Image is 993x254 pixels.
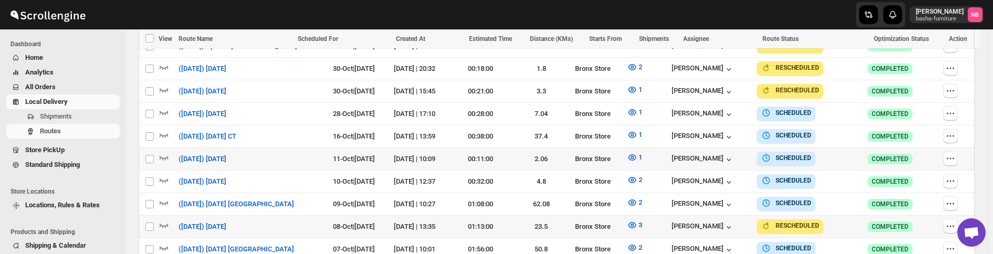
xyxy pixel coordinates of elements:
[179,176,226,187] span: ([DATE]) [DATE]
[179,86,226,97] span: ([DATE]) [DATE]
[333,87,375,95] span: 30-Oct | [DATE]
[761,198,811,208] button: SCHEDULED
[872,177,908,186] span: COMPLETED
[575,221,621,232] div: Bronx Store
[575,154,621,164] div: Bronx Store
[394,154,446,164] div: [DATE] | 10:09
[872,87,908,96] span: COMPLETED
[469,35,512,43] span: Estimated Time
[639,86,642,93] span: 1
[672,109,734,120] button: [PERSON_NAME]
[762,35,799,43] span: Route Status
[172,60,233,77] button: ([DATE]) [DATE]
[514,109,569,119] div: 7.04
[761,62,819,73] button: RESCHEDULED
[776,222,819,229] b: RESCHEDULED
[776,64,819,71] b: RESCHEDULED
[672,132,734,142] button: [PERSON_NAME]
[333,110,375,118] span: 28-Oct | [DATE]
[333,155,375,163] span: 11-Oct | [DATE]
[621,194,649,211] button: 2
[6,124,120,139] button: Routes
[179,221,226,232] span: ([DATE]) [DATE]
[672,64,734,75] button: [PERSON_NAME]
[514,63,569,74] div: 1.8
[761,130,811,141] button: SCHEDULED
[453,109,508,119] div: 00:28:00
[25,98,68,105] span: Local Delivery
[949,35,967,43] span: Action
[639,63,642,71] span: 2
[514,86,569,97] div: 3.3
[514,154,569,164] div: 2.06
[172,173,233,190] button: ([DATE]) [DATE]
[872,155,908,163] span: COMPLETED
[872,110,908,118] span: COMPLETED
[514,176,569,187] div: 4.8
[639,244,642,251] span: 2
[872,65,908,73] span: COMPLETED
[394,63,446,74] div: [DATE] | 20:32
[179,131,236,142] span: ([DATE]) [DATE] CT
[957,218,986,247] div: Open chat
[172,151,233,167] button: ([DATE]) [DATE]
[333,177,375,185] span: 10-Oct | [DATE]
[916,16,964,22] p: basha-furniture
[872,200,908,208] span: COMPLETED
[683,35,709,43] span: Assignee
[40,112,72,120] span: Shipments
[968,7,982,22] span: Nael Basha
[159,35,172,43] span: View
[453,176,508,187] div: 00:32:00
[453,131,508,142] div: 00:38:00
[25,83,56,91] span: All Orders
[916,7,964,16] p: [PERSON_NAME]
[6,238,120,253] button: Shipping & Calendar
[25,54,43,61] span: Home
[6,50,120,65] button: Home
[172,83,233,100] button: ([DATE]) [DATE]
[333,132,375,140] span: 16-Oct | [DATE]
[575,63,621,74] div: Bronx Store
[575,199,621,209] div: Bronx Store
[761,153,811,163] button: SCHEDULED
[776,154,811,162] b: SCHEDULED
[6,198,120,213] button: Locations, Rules & Rates
[453,63,508,74] div: 00:18:00
[25,241,86,249] span: Shipping & Calendar
[11,40,121,48] span: Dashboard
[672,87,734,97] button: [PERSON_NAME]
[621,217,649,234] button: 3
[672,199,734,210] button: [PERSON_NAME]
[639,153,642,161] span: 1
[25,146,65,154] span: Store PickUp
[621,149,649,166] button: 1
[575,176,621,187] div: Bronx Store
[776,109,811,117] b: SCHEDULED
[298,35,338,43] span: Scheduled For
[639,35,669,43] span: Shipments
[874,35,929,43] span: Optimization Status
[179,199,294,209] span: ([DATE]) [DATE] [GEOGRAPHIC_DATA]
[11,228,121,236] span: Products and Shipping
[672,154,734,165] button: [PERSON_NAME]
[639,198,642,206] span: 2
[872,132,908,141] span: COMPLETED
[394,221,446,232] div: [DATE] | 13:35
[172,105,233,122] button: ([DATE]) [DATE]
[971,12,979,18] text: NB
[621,172,649,188] button: 2
[333,200,375,208] span: 09-Oct | [DATE]
[6,65,120,80] button: Analytics
[776,87,819,94] b: RESCHEDULED
[333,65,375,72] span: 30-Oct | [DATE]
[394,176,446,187] div: [DATE] | 12:37
[6,80,120,94] button: All Orders
[453,86,508,97] div: 00:21:00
